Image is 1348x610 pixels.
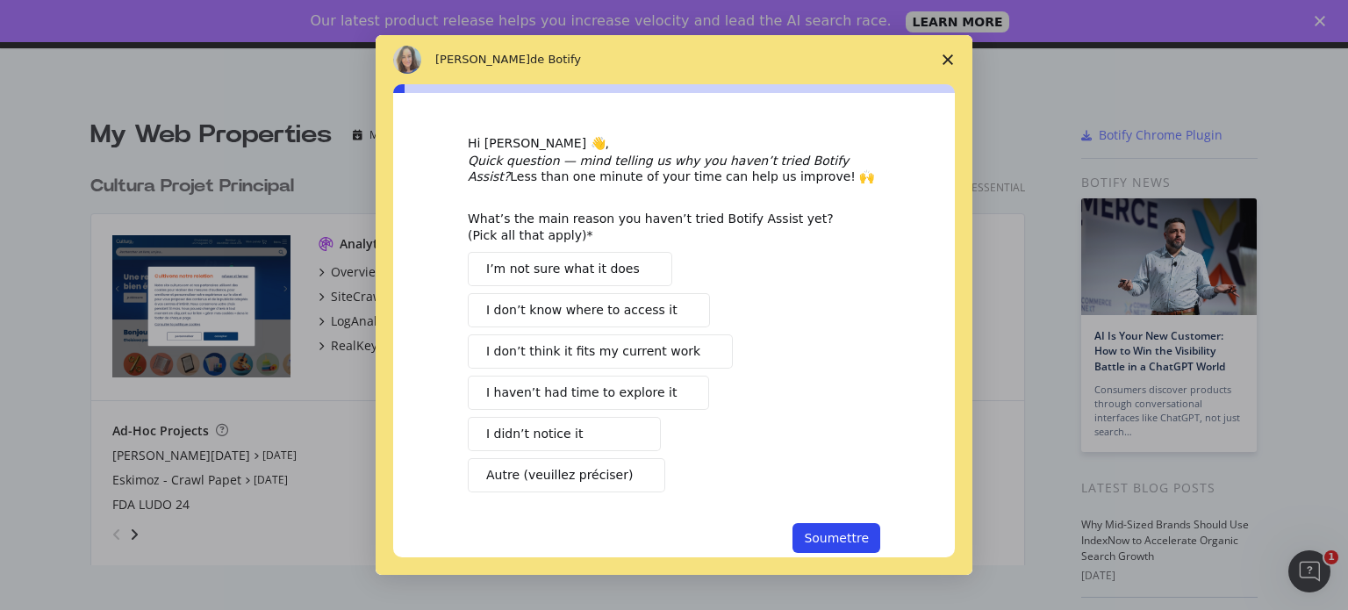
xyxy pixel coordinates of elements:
span: Autre (veuillez préciser) [486,466,633,484]
span: I haven’t had time to explore it [486,384,677,402]
i: Quick question — mind telling us why you haven’t tried Botify Assist? [468,154,849,183]
span: I didn’t notice it [486,425,583,443]
div: Our latest product release helps you increase velocity and lead the AI search race. [311,12,892,30]
button: I don’t know where to access it [468,293,710,327]
img: Profile image for Colleen [393,46,421,74]
span: Fermer l'enquête [923,35,972,84]
a: LEARN MORE [906,11,1010,32]
div: Fermer [1315,16,1332,26]
button: I didn’t notice it [468,417,661,451]
button: I don’t think it fits my current work [468,334,733,369]
span: I’m not sure what it does [486,260,640,278]
div: What’s the main reason you haven’t tried Botify Assist yet? (Pick all that apply) [468,211,854,242]
span: I don’t think it fits my current work [486,342,700,361]
button: Soumettre [792,523,880,553]
span: I don’t know where to access it [486,301,678,319]
span: [PERSON_NAME] [435,53,530,66]
button: I’m not sure what it does [468,252,672,286]
span: de Botify [530,53,581,66]
button: I haven’t had time to explore it [468,376,709,410]
div: Less than one minute of your time can help us improve! 🙌 [468,153,880,184]
div: Hi [PERSON_NAME] 👋, [468,135,880,153]
button: Autre (veuillez préciser) [468,458,665,492]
